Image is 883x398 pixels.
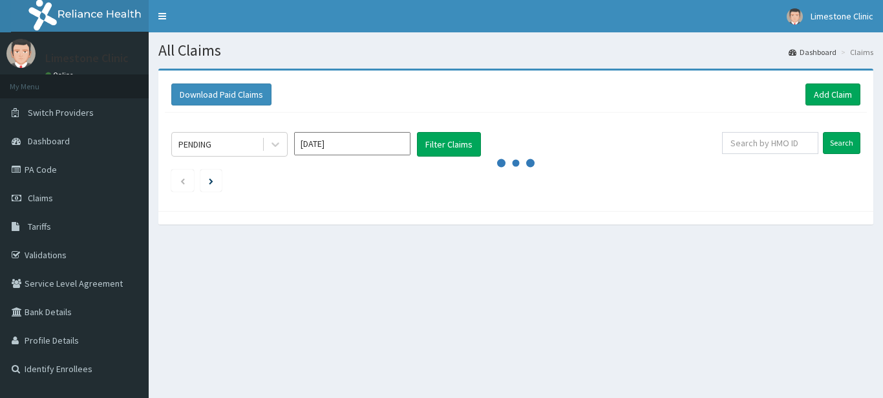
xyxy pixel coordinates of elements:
[178,138,211,151] div: PENDING
[294,132,410,155] input: Select Month and Year
[28,221,51,232] span: Tariffs
[6,39,36,68] img: User Image
[811,10,873,22] span: Limestone Clinic
[28,135,70,147] span: Dashboard
[805,83,860,105] a: Add Claim
[45,52,129,64] p: Limestone Clinic
[209,175,213,186] a: Next page
[158,42,873,59] h1: All Claims
[823,132,860,154] input: Search
[45,71,76,80] a: Online
[180,175,186,186] a: Previous page
[417,132,481,157] button: Filter Claims
[722,132,818,154] input: Search by HMO ID
[496,144,535,182] svg: audio-loading
[171,83,271,105] button: Download Paid Claims
[28,192,53,204] span: Claims
[789,47,836,58] a: Dashboard
[28,107,94,118] span: Switch Providers
[838,47,873,58] li: Claims
[787,8,803,25] img: User Image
